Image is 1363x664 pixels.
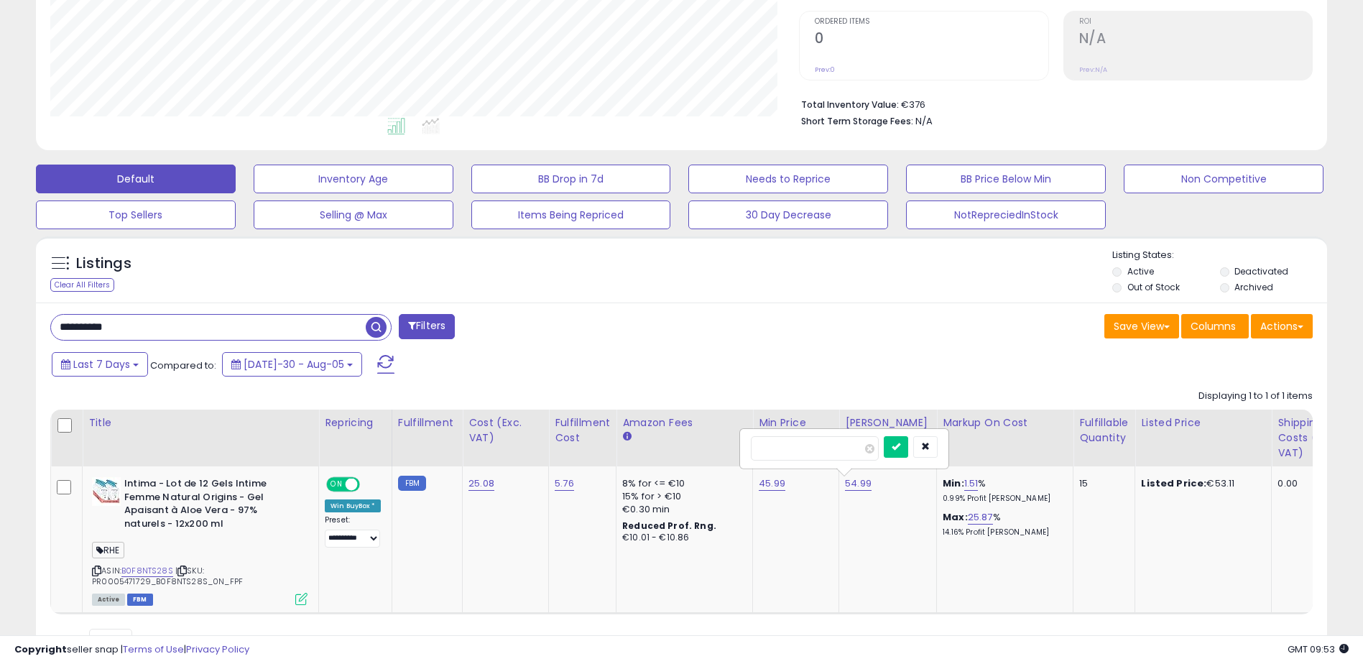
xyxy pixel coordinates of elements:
span: OFF [358,479,381,491]
span: ROI [1079,18,1312,26]
button: [DATE]-30 - Aug-05 [222,352,362,377]
button: Selling @ Max [254,200,453,229]
span: [DATE]-30 - Aug-05 [244,357,344,372]
b: Short Term Storage Fees: [801,115,913,127]
p: 0.99% Profit [PERSON_NAME] [943,494,1062,504]
h2: 0 [815,30,1048,50]
span: RHE [92,542,124,558]
button: Last 7 Days [52,352,148,377]
span: Columns [1191,319,1236,333]
a: B0F8NTS28S [121,565,173,577]
strong: Copyright [14,642,67,656]
b: Max: [943,510,968,524]
span: ON [328,479,346,491]
a: 54.99 [845,476,872,491]
div: Repricing [325,415,386,430]
label: Active [1127,265,1154,277]
a: Terms of Use [123,642,184,656]
span: Ordered Items [815,18,1048,26]
div: €0.30 min [622,503,741,516]
p: Listing States: [1112,249,1327,262]
label: Out of Stock [1127,281,1180,293]
div: Title [88,415,313,430]
span: Compared to: [150,359,216,372]
small: FBM [398,476,426,491]
div: Displaying 1 to 1 of 1 items [1198,389,1313,403]
b: Min: [943,476,964,490]
span: 2025-08-13 09:53 GMT [1288,642,1349,656]
div: 15% for > €10 [622,490,741,503]
a: 1.51 [964,476,979,491]
div: Markup on Cost [943,415,1067,430]
button: Inventory Age [254,165,453,193]
div: Preset: [325,515,381,548]
b: Total Inventory Value: [801,98,899,111]
div: seller snap | | [14,643,249,657]
button: Save View [1104,314,1179,338]
img: 51A8OwFiQgL._SL40_.jpg [92,477,121,506]
div: Clear All Filters [50,278,114,292]
button: Default [36,165,236,193]
div: 8% for <= €10 [622,477,741,490]
button: Non Competitive [1124,165,1323,193]
a: 25.08 [468,476,494,491]
button: Items Being Repriced [471,200,671,229]
button: 30 Day Decrease [688,200,888,229]
div: Cost (Exc. VAT) [468,415,542,446]
span: Last 7 Days [73,357,130,372]
span: | SKU: PR0005471729_B0F8NTS28S_0N_FPF [92,565,243,586]
button: BB Price Below Min [906,165,1106,193]
li: €376 [801,95,1302,112]
label: Archived [1234,281,1273,293]
span: FBM [127,594,153,606]
label: Deactivated [1234,265,1288,277]
div: Win BuyBox * [325,499,381,512]
small: Prev: N/A [1079,65,1107,74]
div: Listed Price [1141,415,1265,430]
button: Filters [399,314,455,339]
div: ASIN: [92,477,308,604]
small: Prev: 0 [815,65,835,74]
div: Fulfillment [398,415,456,430]
span: N/A [915,114,933,128]
small: Amazon Fees. [622,430,631,443]
div: Amazon Fees [622,415,747,430]
div: [PERSON_NAME] [845,415,930,430]
th: The percentage added to the cost of goods (COGS) that forms the calculator for Min & Max prices. [937,410,1073,466]
a: 45.99 [759,476,785,491]
span: All listings currently available for purchase on Amazon [92,594,125,606]
button: BB Drop in 7d [471,165,671,193]
div: Shipping Costs (Exc. VAT) [1277,415,1352,461]
p: 14.16% Profit [PERSON_NAME] [943,527,1062,538]
div: Fulfillment Cost [555,415,610,446]
b: Reduced Prof. Rng. [622,520,716,532]
div: % [943,511,1062,538]
a: 5.76 [555,476,574,491]
div: % [943,477,1062,504]
a: Privacy Policy [186,642,249,656]
h5: Listings [76,254,131,274]
div: €53.11 [1141,477,1260,490]
button: Top Sellers [36,200,236,229]
b: Listed Price: [1141,476,1206,490]
div: 15 [1079,477,1124,490]
button: Columns [1181,314,1249,338]
b: Intima - Lot de 12 Gels Intime Femme Natural Origins - Gel Apaisant à Aloe Vera - 97% naturels - ... [124,477,299,534]
h2: N/A [1079,30,1312,50]
div: Min Price [759,415,833,430]
a: 25.87 [968,510,993,525]
span: Show: entries [61,634,165,647]
button: NotRepreciedInStock [906,200,1106,229]
div: €10.01 - €10.86 [622,532,741,544]
button: Actions [1251,314,1313,338]
button: Needs to Reprice [688,165,888,193]
div: Fulfillable Quantity [1079,415,1129,446]
div: 0.00 [1277,477,1346,490]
